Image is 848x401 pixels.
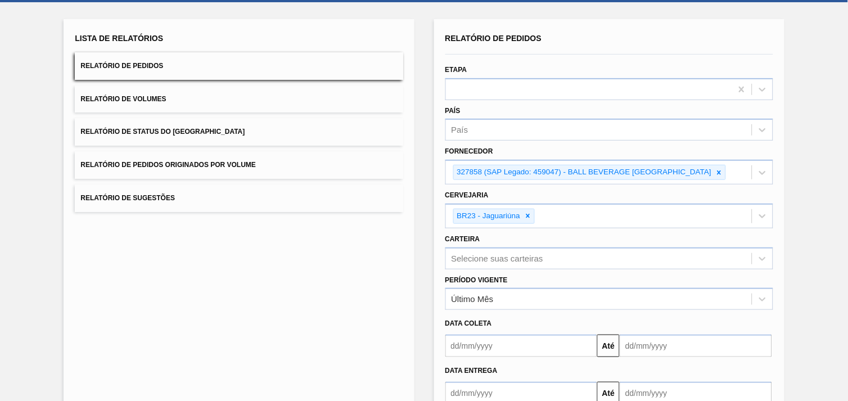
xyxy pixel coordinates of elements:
[445,34,542,43] span: Relatório de Pedidos
[452,295,494,304] div: Último Mês
[445,235,480,243] label: Carteira
[80,128,245,136] span: Relatório de Status do [GEOGRAPHIC_DATA]
[597,335,620,357] button: Até
[75,85,403,113] button: Relatório de Volumes
[620,335,772,357] input: dd/mm/yyyy
[75,52,403,80] button: Relatório de Pedidos
[454,165,714,179] div: 327858 (SAP Legado: 459047) - BALL BEVERAGE [GEOGRAPHIC_DATA]
[445,66,467,74] label: Etapa
[445,335,598,357] input: dd/mm/yyyy
[80,194,175,202] span: Relatório de Sugestões
[445,276,508,284] label: Período Vigente
[75,118,403,146] button: Relatório de Status do [GEOGRAPHIC_DATA]
[80,161,256,169] span: Relatório de Pedidos Originados por Volume
[75,34,163,43] span: Lista de Relatórios
[75,151,403,179] button: Relatório de Pedidos Originados por Volume
[75,184,403,212] button: Relatório de Sugestões
[452,125,468,135] div: País
[445,367,498,375] span: Data entrega
[445,191,489,199] label: Cervejaria
[452,254,543,263] div: Selecione suas carteiras
[80,95,166,103] span: Relatório de Volumes
[445,147,493,155] label: Fornecedor
[454,209,522,223] div: BR23 - Jaguariúna
[445,319,492,327] span: Data coleta
[80,62,163,70] span: Relatório de Pedidos
[445,107,461,115] label: País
